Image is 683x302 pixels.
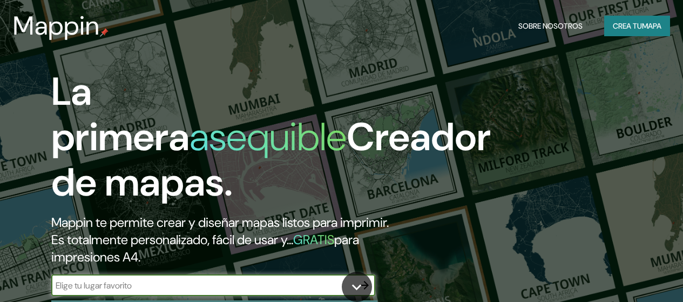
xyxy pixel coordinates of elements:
[604,16,670,36] button: Crea tumapa
[190,112,347,162] font: asequible
[51,214,389,231] font: Mappin te permite crear y diseñar mapas listos para imprimir.
[293,231,334,248] font: GRATIS
[514,16,587,36] button: Sobre nosotros
[51,231,359,265] font: para impresiones A4.
[613,21,642,31] font: Crea tu
[642,21,661,31] font: mapa
[51,231,293,248] font: Es totalmente personalizado, fácil de usar y...
[518,21,583,31] font: Sobre nosotros
[51,279,354,292] input: Elige tu lugar favorito
[51,112,491,207] font: Creador de mapas.
[100,28,109,37] img: pin de mapeo
[51,66,190,162] font: La primera
[13,9,100,43] font: Mappin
